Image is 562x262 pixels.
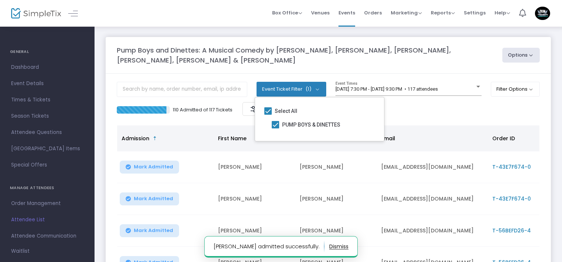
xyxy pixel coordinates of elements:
[134,228,173,234] span: Mark Admitted
[257,82,326,97] button: Event Ticket Filter(1)
[214,215,295,247] td: [PERSON_NAME]
[492,195,531,202] span: T-43E7F674-0
[295,215,377,247] td: [PERSON_NAME]
[10,181,85,195] h4: MANAGE ATTENDEES
[120,224,179,237] button: Mark Admitted
[502,48,540,63] button: Options
[120,161,179,174] button: Mark Admitted
[250,105,258,113] img: filter
[391,9,422,16] span: Marketing
[242,102,319,116] m-button: Advanced filters
[492,163,531,171] span: T-43E7F674-0
[295,183,377,215] td: [PERSON_NAME]
[11,160,83,170] span: Special Offers
[492,227,531,234] span: T-56BEFD26-4
[173,106,232,114] p: 110 Admitted of 117 Tickets
[377,151,488,183] td: [EMAIL_ADDRESS][DOMAIN_NAME]
[214,183,295,215] td: [PERSON_NAME]
[305,86,311,92] span: (1)
[120,192,179,205] button: Mark Admitted
[218,135,247,142] span: First Name
[495,9,510,16] span: Help
[11,231,83,241] span: Attendee Communication
[117,82,247,97] input: Search by name, order number, email, ip address
[329,241,348,252] button: dismiss
[491,82,540,97] button: Filter Options
[272,9,302,16] span: Box Office
[11,248,30,255] span: Waitlist
[377,215,488,247] td: [EMAIL_ADDRESS][DOMAIN_NAME]
[492,135,515,142] span: Order ID
[431,9,455,16] span: Reports
[134,164,173,170] span: Mark Admitted
[11,95,83,105] span: Times & Tickets
[381,135,395,142] span: Email
[282,120,340,129] span: PUMP BOYS & DINETTES
[11,215,83,225] span: Attendee List
[152,135,158,141] span: Sortable
[377,183,488,215] td: [EMAIL_ADDRESS][DOMAIN_NAME]
[11,128,83,137] span: Attendee Questions
[134,196,173,202] span: Mark Admitted
[11,111,83,121] span: Season Tickets
[214,151,295,183] td: [PERSON_NAME]
[117,45,495,65] m-panel-title: Pump Boys and Dinettes: A Musical Comedy by [PERSON_NAME], [PERSON_NAME], [PERSON_NAME], [PERSON_...
[11,144,83,154] span: [GEOGRAPHIC_DATA] Items
[464,3,486,22] span: Settings
[311,3,330,22] span: Venues
[10,44,85,59] h4: GENERAL
[338,3,355,22] span: Events
[11,79,83,88] span: Event Details
[11,199,83,208] span: Order Management
[275,107,297,115] span: Select All
[214,241,324,252] p: [PERSON_NAME] admitted successfully.
[122,135,149,142] span: Admission
[335,86,438,92] span: [DATE] 7:30 PM - [DATE] 9:30 PM • 117 attendees
[364,3,382,22] span: Orders
[11,63,83,72] span: Dashboard
[295,151,377,183] td: [PERSON_NAME]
